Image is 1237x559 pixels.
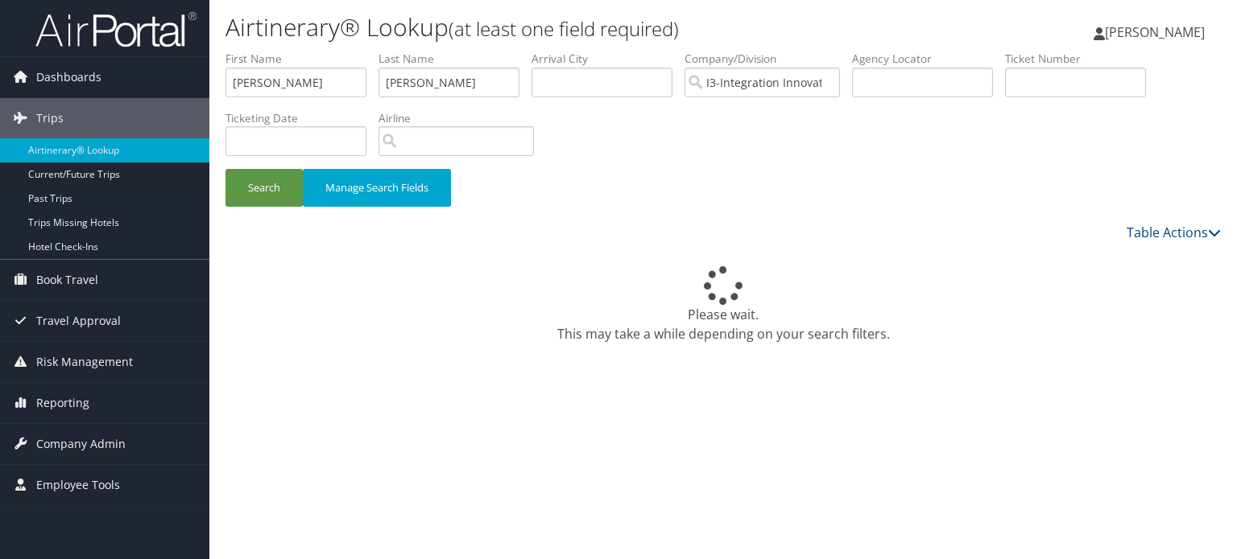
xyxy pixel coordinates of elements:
span: Reporting [36,383,89,423]
div: Please wait. This may take a while depending on your search filters. [225,266,1221,343]
a: Table Actions [1127,224,1221,241]
label: Airline [379,110,546,126]
label: Ticket Number [1005,51,1158,67]
label: Company/Division [685,51,852,67]
button: Manage Search Fields [303,169,451,207]
label: First Name [225,51,379,67]
label: Ticketing Date [225,110,379,126]
span: Travel Approval [36,301,121,341]
h1: Airtinerary® Lookup [225,10,889,44]
span: Company Admin [36,424,126,464]
label: Arrival City [532,51,685,67]
span: Dashboards [36,57,101,97]
span: [PERSON_NAME] [1105,23,1205,41]
span: Employee Tools [36,465,120,505]
label: Agency Locator [852,51,1005,67]
button: Search [225,169,303,207]
span: Risk Management [36,342,133,382]
a: [PERSON_NAME] [1094,8,1221,56]
label: Last Name [379,51,532,67]
span: Book Travel [36,260,98,300]
img: airportal-logo.png [35,10,197,48]
small: (at least one field required) [449,15,679,42]
span: Trips [36,98,64,138]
